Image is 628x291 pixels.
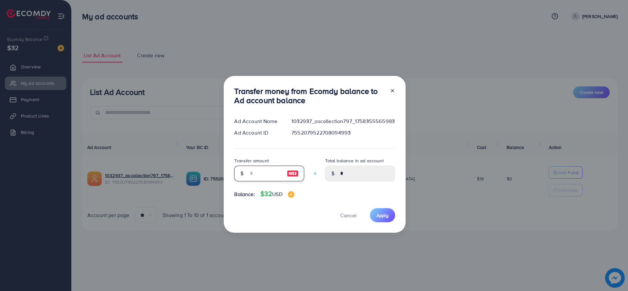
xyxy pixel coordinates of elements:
[376,212,389,219] span: Apply
[272,191,282,198] span: USD
[260,190,294,198] h4: $32
[229,129,286,136] div: Ad Account ID
[325,157,383,164] label: Total balance in ad account
[229,118,286,125] div: Ad Account Name
[288,191,294,198] img: image
[234,86,385,105] h3: Transfer money from Ecomdy balance to Ad account balance
[286,129,400,136] div: 7552079522708094993
[332,208,365,222] button: Cancel
[286,118,400,125] div: 1032937_ascollection797_1758355565983
[234,191,255,198] span: Balance:
[287,170,299,177] img: image
[340,212,357,219] span: Cancel
[234,157,269,164] label: Transfer amount
[370,208,395,222] button: Apply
